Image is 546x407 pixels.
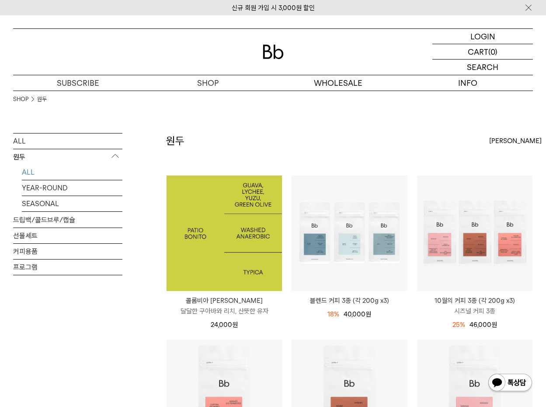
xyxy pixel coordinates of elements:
a: YEAR-ROUND [22,180,122,196]
p: (0) [488,44,497,59]
img: 10월의 커피 3종 (각 200g x3) [417,175,532,291]
a: 콜롬비아 [PERSON_NAME] 달달한 구아바와 리치, 산뜻한 유자 [167,295,282,316]
span: 원 [232,321,238,329]
p: 원두 [13,149,122,165]
a: 선물세트 [13,228,122,243]
a: SHOP [143,75,273,91]
a: 원두 [37,95,47,104]
p: WHOLESALE [273,75,403,91]
a: 프로그램 [13,260,122,275]
p: CART [468,44,488,59]
a: CART (0) [432,44,533,60]
img: 1000001276_add2_03.jpg [167,175,282,291]
p: LOGIN [470,29,495,44]
a: 블렌드 커피 3종 (각 200g x3) [292,295,407,306]
p: 콜롬비아 [PERSON_NAME] [167,295,282,306]
p: 시즈널 커피 3종 [417,306,532,316]
a: ALL [22,165,122,180]
a: SUBSCRIBE [13,75,143,91]
a: 콜롬비아 파티오 보니토 [167,175,282,291]
a: SEASONAL [22,196,122,211]
a: 커피용품 [13,244,122,259]
h2: 원두 [166,133,184,148]
div: 25% [452,319,465,330]
img: 블렌드 커피 3종 (각 200g x3) [292,175,407,291]
a: SHOP [13,95,28,104]
p: 10월의 커피 3종 (각 200g x3) [417,295,532,306]
a: ALL [13,133,122,149]
span: 46,000 [469,321,497,329]
a: 10월의 커피 3종 (각 200g x3) 시즈널 커피 3종 [417,295,532,316]
p: 달달한 구아바와 리치, 산뜻한 유자 [167,306,282,316]
p: SEARCH [467,60,498,75]
span: 24,000 [211,321,238,329]
span: 원 [491,321,497,329]
img: 카카오톡 채널 1:1 채팅 버튼 [487,373,533,394]
img: 로고 [263,45,284,59]
a: 신규 회원 가입 시 3,000원 할인 [232,4,315,12]
a: 드립백/콜드브루/캡슐 [13,212,122,228]
span: 40,000 [344,310,371,318]
a: LOGIN [432,29,533,44]
p: INFO [403,75,533,91]
div: 18% [327,309,339,319]
span: [PERSON_NAME] [489,136,542,146]
span: 원 [365,310,371,318]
